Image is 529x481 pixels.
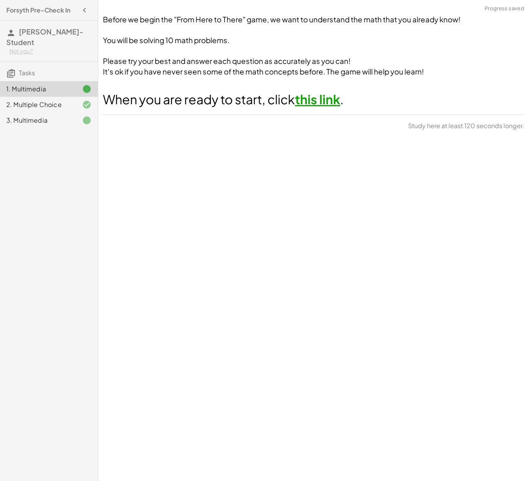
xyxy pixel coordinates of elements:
span: . [340,91,344,107]
h4: Forsyth Pre-Check In [6,5,70,15]
i: Task finished and correct. [82,100,92,109]
i: Task finished. [82,84,92,94]
span: You will be solving 10 math problems. [103,36,229,45]
span: Tasks [19,69,35,77]
span: Please try your best and answer each question as accurately as you can! [103,56,350,65]
span: Progress saved [485,5,524,13]
div: Not you? [9,47,92,55]
span: [PERSON_NAME]-Student [6,27,83,47]
span: Before we begin the "From Here to There" game, we want to understand the math that you already know! [103,15,460,24]
div: 1. Multimedia [6,84,70,94]
span: It's ok if you have never seen some of the math concepts before. The game will help you learn! [103,67,424,76]
span: When you are ready to start, click [103,91,295,107]
div: 3. Multimedia [6,116,70,125]
i: Task finished. [82,116,92,125]
div: 2. Multiple Choice [6,100,70,109]
a: this link [295,91,340,107]
span: Study here at least 120 seconds longer. [408,121,524,131]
